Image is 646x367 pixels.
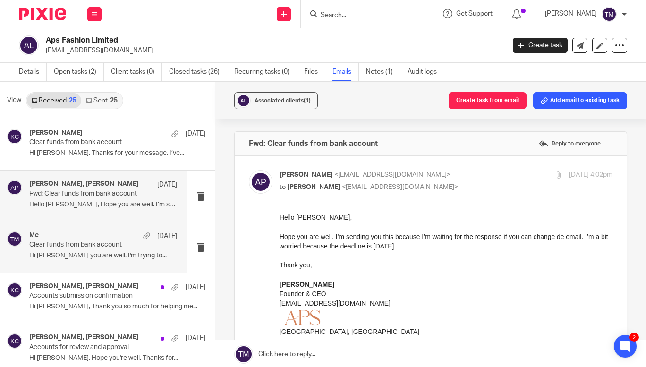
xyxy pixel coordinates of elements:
p: Director Karaccounts [123,96,267,114]
a: Sent25 [81,93,122,108]
span: [STREET_ADDRESS][PERSON_NAME] [56,298,177,305]
img: svg%3E [7,180,22,195]
a: Emails [332,63,359,81]
p: Fwd: Clear funds from bank account [29,190,147,198]
p: Accounts submission confirmation [29,292,170,300]
p: Hi [PERSON_NAME], Thank you so much for helping me... [29,303,205,311]
a: Open tasks (2) [54,63,104,81]
p: [DATE] 4:02pm [569,170,612,180]
p: Accounts for review and approval [29,343,170,351]
a: Recurring tasks (0) [234,63,297,81]
a: [EMAIL_ADDRESS][DOMAIN_NAME] [137,156,267,164]
h4: [PERSON_NAME], [PERSON_NAME] [29,333,139,341]
p: [DATE] [186,282,205,292]
span: <[EMAIL_ADDRESS][DOMAIN_NAME]> [334,171,450,178]
span: Get Support [456,10,493,17]
label: Reply to everyone [536,137,603,151]
a: Notes (1) [366,63,400,81]
p: [DATE] [157,231,177,241]
div: 2 [629,333,639,342]
h4: [PERSON_NAME], [PERSON_NAME] [29,180,139,188]
img: svg%3E [7,282,22,298]
a: Files [304,63,325,81]
button: Associated clients(1) [234,92,318,109]
a: Received25 [27,93,81,108]
p: [DATE] [186,333,205,343]
p: [DATE] [157,180,177,189]
h2: Aps Fashion Limited [46,35,408,45]
input: Search [320,11,405,20]
span: <[EMAIL_ADDRESS][DOMAIN_NAME]> [342,184,458,190]
span: (1) [304,98,311,103]
a: Audit logs [408,63,444,81]
img: Pixie [19,8,66,20]
img: svg%3E [19,35,39,55]
span: [PERSON_NAME] [287,184,340,190]
a: Create task [513,38,568,53]
img: insta-link [85,242,95,251]
a: [DOMAIN_NAME] [137,169,200,177]
h4: Me [29,231,39,239]
img: linkedin-link [51,242,60,251]
h4: Fwd: Clear funds from bank account [249,139,378,148]
p: Clear funds from bank account [29,241,147,249]
img: call [123,144,132,153]
span: View [7,95,21,105]
p: Hi [PERSON_NAME], Hope you're well. Thanks for... [29,354,205,362]
img: svg%3E [602,7,617,22]
span: Associated clients [255,98,311,103]
button: Add email to existing task [533,92,627,109]
p: Hello [PERSON_NAME], Hope you are well. I’m sending... [29,201,177,209]
h4: [PERSON_NAME], [PERSON_NAME] [29,282,139,290]
img: svg%3E [7,333,22,349]
img: link [123,169,132,179]
span: [PERSON_NAME] [280,171,333,178]
h4: [PERSON_NAME] [29,129,83,137]
p: [DATE] [186,129,205,138]
h3: [PERSON_NAME] [123,82,267,96]
img: svg%3E [249,170,272,194]
button: Create task from email [449,92,527,109]
img: svg%3E [237,94,251,108]
p: [PERSON_NAME] [545,9,597,18]
p: Clear funds from bank account [29,138,170,146]
div: 25 [110,97,118,104]
img: svg%3E [7,231,22,247]
p: Hi [PERSON_NAME] you are well. I'm trying to... [29,252,177,260]
img: # [5,203,112,228]
p: Hi [PERSON_NAME], Thanks for your message. I’ve... [29,149,205,157]
a: Client tasks (0) [111,63,162,81]
p: [EMAIL_ADDRESS][DOMAIN_NAME] [46,46,499,55]
span: 07833462853 [137,144,186,152]
img: # [5,82,112,189]
span: to [280,184,286,190]
img: svg%3E [7,129,22,144]
img: mail [123,156,132,166]
a: Details [19,63,47,81]
a: Closed tasks (26) [169,63,227,81]
img: twitter-link [17,242,26,251]
div: 25 [69,97,76,104]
